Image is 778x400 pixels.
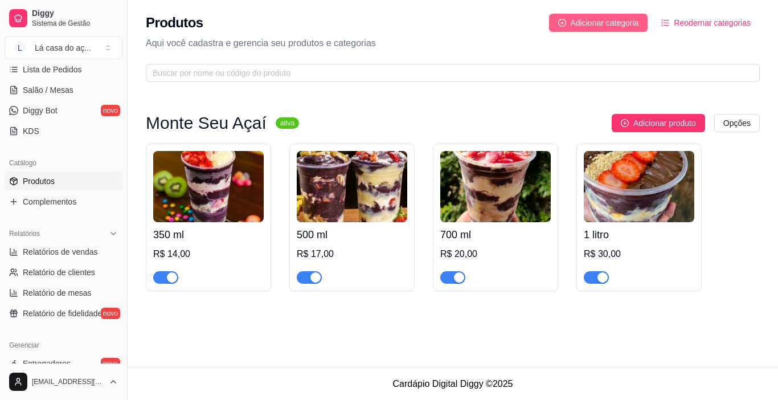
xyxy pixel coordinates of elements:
button: Adicionar produto [612,114,705,132]
a: Relatório de clientes [5,263,122,281]
a: Complementos [5,193,122,211]
h4: 700 ml [440,227,551,243]
span: Diggy Bot [23,105,58,116]
span: Produtos [23,175,55,187]
a: Relatórios de vendas [5,243,122,261]
span: Lista de Pedidos [23,64,82,75]
div: R$ 17,00 [297,247,407,261]
img: product-image [440,151,551,222]
span: Diggy [32,9,118,19]
span: Relatório de mesas [23,287,92,299]
div: Gerenciar [5,336,122,354]
span: Entregadores [23,358,71,369]
a: Relatório de fidelidadenovo [5,304,122,323]
img: product-image [153,151,264,222]
button: Reodernar categorias [652,14,760,32]
span: Relatórios de vendas [23,246,98,258]
button: [EMAIL_ADDRESS][DOMAIN_NAME] [5,368,122,395]
p: Aqui você cadastra e gerencia seu produtos e categorias [146,36,760,50]
span: Opções [723,117,751,129]
sup: ativa [276,117,299,129]
h2: Produtos [146,14,203,32]
span: Adicionar produto [633,117,696,129]
h3: Monte Seu Açaí [146,116,267,130]
span: [EMAIL_ADDRESS][DOMAIN_NAME] [32,377,104,386]
button: Adicionar categoria [549,14,648,32]
a: Produtos [5,172,122,190]
a: Entregadoresnovo [5,354,122,373]
span: plus-circle [558,19,566,27]
a: Lista de Pedidos [5,60,122,79]
span: Sistema de Gestão [32,19,118,28]
a: Relatório de mesas [5,284,122,302]
div: R$ 20,00 [440,247,551,261]
span: Salão / Mesas [23,84,73,96]
h4: 350 ml [153,227,264,243]
span: Relatório de clientes [23,267,95,278]
span: Relatórios [9,229,40,238]
h4: 1 litro [584,227,694,243]
img: product-image [584,151,694,222]
a: KDS [5,122,122,140]
span: Complementos [23,196,76,207]
span: Adicionar categoria [571,17,639,29]
span: plus-circle [621,119,629,127]
a: Salão / Mesas [5,81,122,99]
h4: 500 ml [297,227,407,243]
span: Reodernar categorias [674,17,751,29]
img: product-image [297,151,407,222]
button: Select a team [5,36,122,59]
footer: Cardápio Digital Diggy © 2025 [128,368,778,400]
div: Lá casa do aç ... [35,42,91,54]
input: Buscar por nome ou código do produto [153,67,744,79]
div: R$ 14,00 [153,247,264,261]
button: Opções [714,114,760,132]
a: Diggy Botnovo [5,101,122,120]
span: L [14,42,26,54]
a: DiggySistema de Gestão [5,5,122,32]
span: ordered-list [661,19,669,27]
div: Catálogo [5,154,122,172]
span: Relatório de fidelidade [23,308,102,319]
div: R$ 30,00 [584,247,694,261]
span: KDS [23,125,39,137]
